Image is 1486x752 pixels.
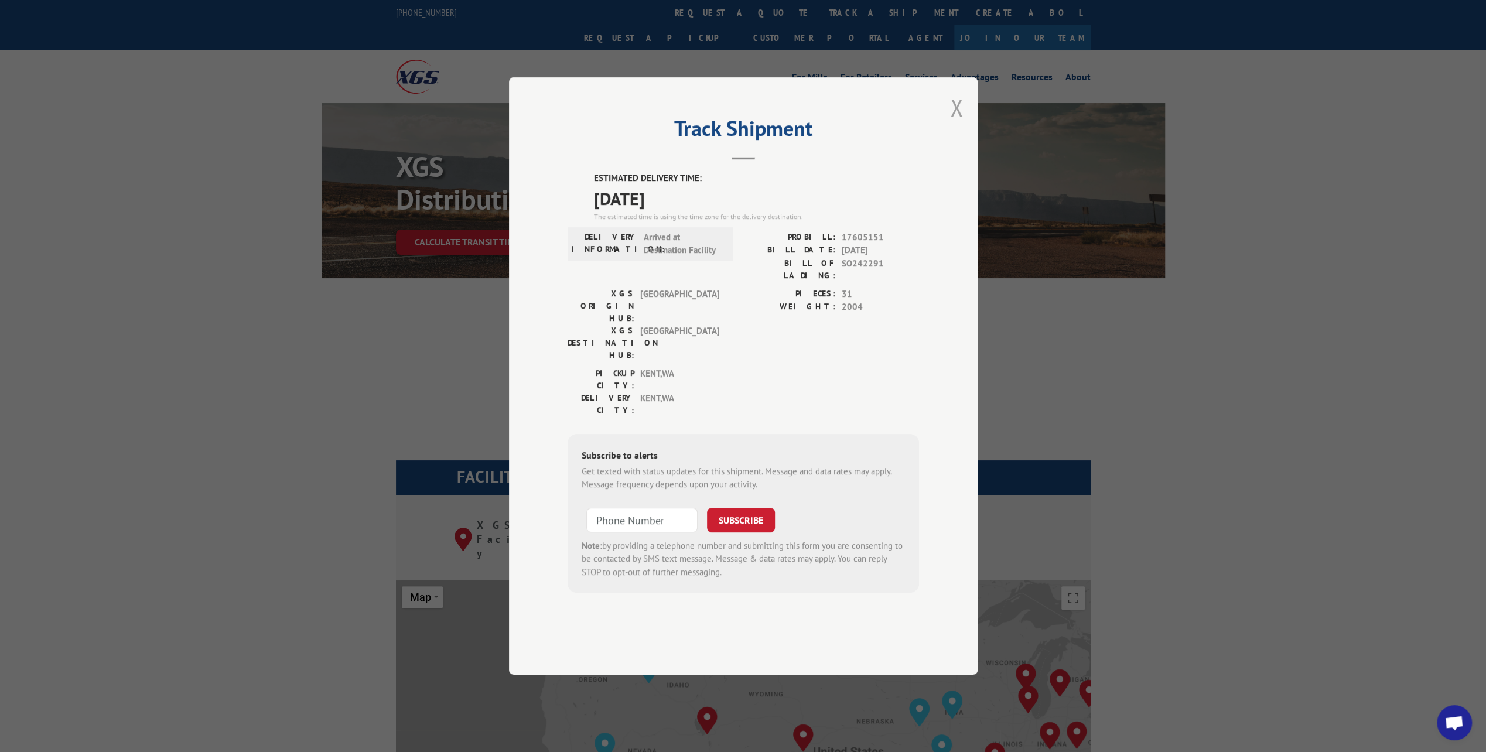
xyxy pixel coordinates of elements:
[643,231,722,257] span: Arrived at Destination Facility
[582,540,602,551] strong: Note:
[743,257,836,282] label: BILL OF LADING:
[568,367,634,392] label: PICKUP CITY:
[842,288,919,301] span: 31
[950,92,963,123] button: Close modal
[568,288,634,324] label: XGS ORIGIN HUB:
[582,539,905,579] div: by providing a telephone number and submitting this form you are consenting to be contacted by SM...
[842,244,919,257] span: [DATE]
[743,244,836,257] label: BILL DATE:
[640,288,719,324] span: [GEOGRAPHIC_DATA]
[842,300,919,314] span: 2004
[1437,705,1472,740] div: Open chat
[568,120,919,142] h2: Track Shipment
[640,324,719,361] span: [GEOGRAPHIC_DATA]
[594,172,919,185] label: ESTIMATED DELIVERY TIME:
[594,211,919,222] div: The estimated time is using the time zone for the delivery destination.
[586,508,698,532] input: Phone Number
[568,392,634,416] label: DELIVERY CITY:
[842,257,919,282] span: SO242291
[640,392,719,416] span: KENT , WA
[707,508,775,532] button: SUBSCRIBE
[582,465,905,491] div: Get texted with status updates for this shipment. Message and data rates may apply. Message frequ...
[743,288,836,301] label: PIECES:
[842,231,919,244] span: 17605151
[594,185,919,211] span: [DATE]
[582,448,905,465] div: Subscribe to alerts
[571,231,637,257] label: DELIVERY INFORMATION:
[743,300,836,314] label: WEIGHT:
[568,324,634,361] label: XGS DESTINATION HUB:
[743,231,836,244] label: PROBILL:
[640,367,719,392] span: KENT , WA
